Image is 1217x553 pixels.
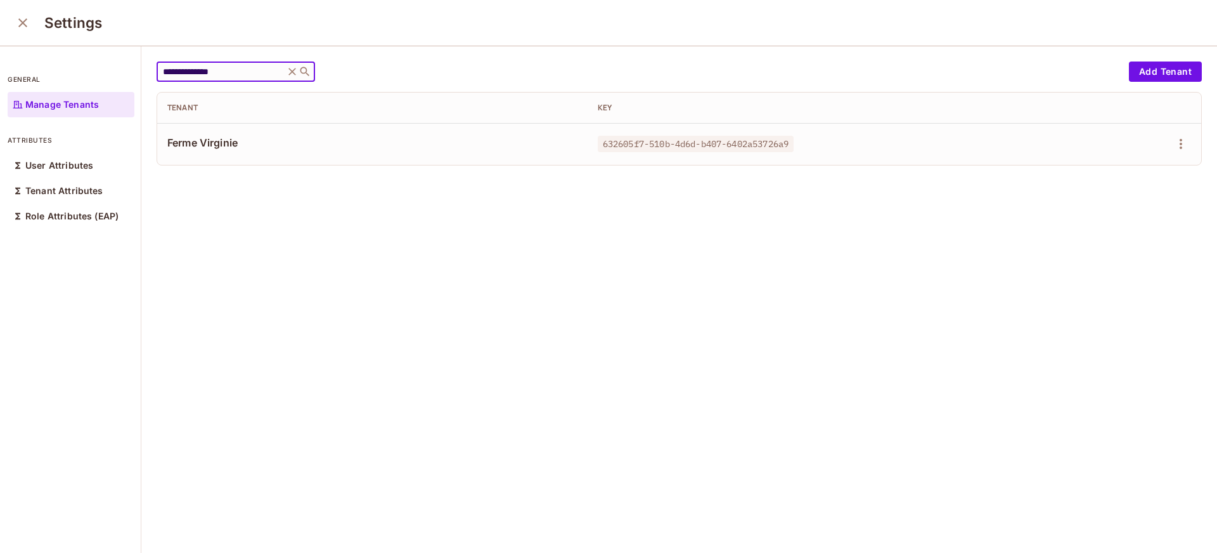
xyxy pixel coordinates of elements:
[598,103,1008,113] div: Key
[167,136,577,150] span: Ferme Virginie
[1129,62,1202,82] button: Add Tenant
[44,14,102,32] h3: Settings
[25,100,99,110] p: Manage Tenants
[25,186,103,196] p: Tenant Attributes
[25,160,93,171] p: User Attributes
[8,74,134,84] p: general
[598,136,794,152] span: 632605f7-510b-4d6d-b407-6402a53726a9
[10,10,35,36] button: close
[167,103,577,113] div: Tenant
[8,135,134,145] p: attributes
[25,211,119,221] p: Role Attributes (EAP)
